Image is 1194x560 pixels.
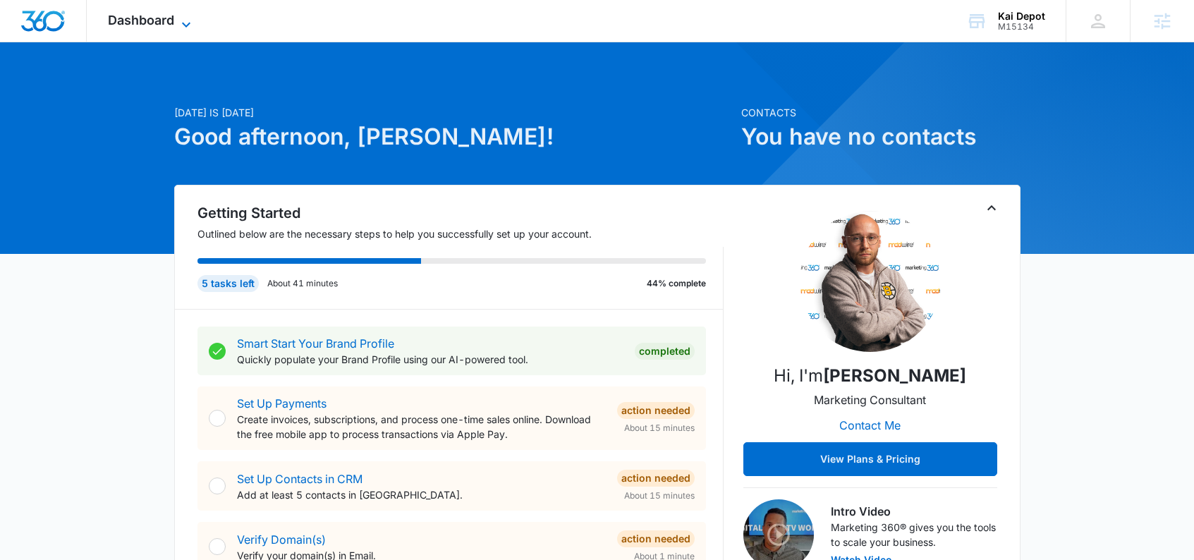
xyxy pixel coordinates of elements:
[814,391,926,408] p: Marketing Consultant
[197,202,724,224] h2: Getting Started
[174,105,733,120] p: [DATE] is [DATE]
[624,422,695,434] span: About 15 minutes
[197,226,724,241] p: Outlined below are the necessary steps to help you successfully set up your account.
[741,105,1021,120] p: Contacts
[197,275,259,292] div: 5 tasks left
[741,120,1021,154] h1: You have no contacts
[267,277,338,290] p: About 41 minutes
[743,442,997,476] button: View Plans & Pricing
[237,532,326,547] a: Verify Domain(s)
[823,365,966,386] strong: [PERSON_NAME]
[624,489,695,502] span: About 15 minutes
[647,277,706,290] p: 44% complete
[998,22,1045,32] div: account id
[237,336,394,351] a: Smart Start Your Brand Profile
[237,487,606,502] p: Add at least 5 contacts in [GEOGRAPHIC_DATA].
[237,396,327,410] a: Set Up Payments
[983,200,1000,217] button: Toggle Collapse
[825,408,915,442] button: Contact Me
[635,343,695,360] div: Completed
[237,412,606,442] p: Create invoices, subscriptions, and process one-time sales online. Download the free mobile app t...
[998,11,1045,22] div: account name
[617,402,695,419] div: Action Needed
[617,470,695,487] div: Action Needed
[108,13,174,28] span: Dashboard
[800,211,941,352] img: Austyn Binkly
[617,530,695,547] div: Action Needed
[774,363,966,389] p: Hi, I'm
[237,352,623,367] p: Quickly populate your Brand Profile using our AI-powered tool.
[174,120,733,154] h1: Good afternoon, [PERSON_NAME]!
[831,520,997,549] p: Marketing 360® gives you the tools to scale your business.
[831,503,997,520] h3: Intro Video
[237,472,363,486] a: Set Up Contacts in CRM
